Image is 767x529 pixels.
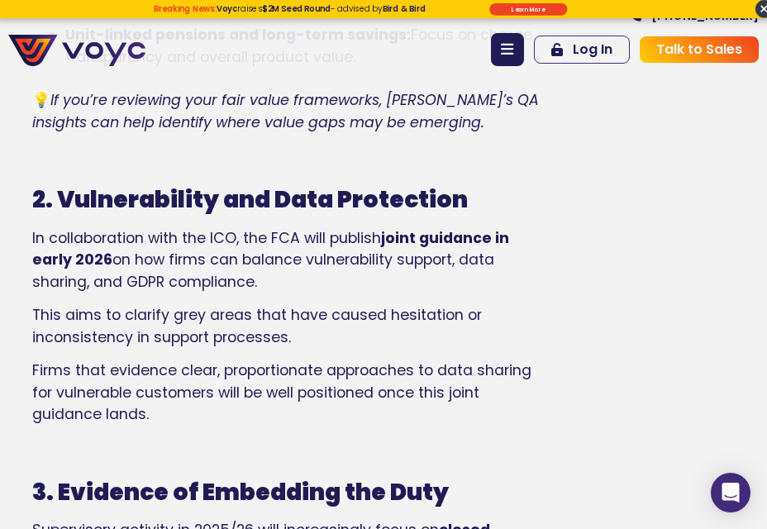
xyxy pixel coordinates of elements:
strong: $2M Seed Round [262,2,331,14]
strong: Voyc [217,2,237,14]
span: This aims to clarify grey areas that have caused hesitation or inconsistency in support processes. [32,305,482,346]
span: raises - advised by [217,2,425,14]
span: Firms that evidence clear, proportionate approaches to data sharing for vulnerable customers will... [32,360,531,424]
div: Open Intercom Messenger [711,473,750,512]
b: 2. Vulnerability and Data Protection [32,183,468,216]
img: voyc-full-logo [8,35,145,66]
span: Log In [573,43,612,56]
strong: Bird & Bird [383,2,426,14]
div: Submit [489,3,567,16]
a: Talk to Sales [640,36,759,63]
span: on how firms can balance vulnerability support, data sharing, and GDPR compliance. [32,250,494,291]
div: Breaking News: Voyc raises $2M Seed Round - advised by Bird & Bird [112,3,467,23]
a: Log In [534,36,630,64]
a: [PHONE_NUMBER] [630,10,759,21]
span: 💡 [32,90,50,110]
span: [PHONE_NUMBER] [651,10,759,21]
span: In collaboration with the ICO, the FCA will publish [32,228,381,248]
strong: Breaking News: [154,2,217,14]
span: Talk to Sales [656,43,742,56]
span: If you’re reviewing your fair value frameworks, [PERSON_NAME]’s QA insights can help identify whe... [32,90,539,131]
b: 3. Evidence of Embedding the Duty [32,476,449,508]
